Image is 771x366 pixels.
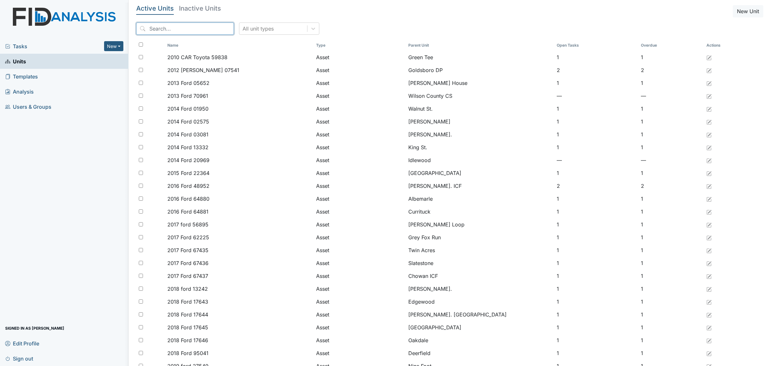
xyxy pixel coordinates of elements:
[406,334,554,347] td: Oakdale
[638,115,704,128] td: 1
[554,231,638,244] td: 1
[167,208,208,215] span: 2016 Ford 64881
[554,295,638,308] td: 1
[706,208,712,215] a: Edit
[638,154,704,167] td: —
[638,205,704,218] td: 1
[638,102,704,115] td: 1
[167,92,208,100] span: 2013 Ford 70961
[314,231,406,244] td: Asset
[167,156,209,164] span: 2014 Ford 20969
[554,205,638,218] td: 1
[167,105,208,113] span: 2014 Ford 01950
[406,167,554,179] td: [GEOGRAPHIC_DATA]
[554,282,638,295] td: 1
[554,270,638,282] td: 1
[314,141,406,154] td: Asset
[638,77,704,89] td: 1
[554,51,638,64] td: 1
[167,131,208,138] span: 2014 Ford 03081
[638,308,704,321] td: 1
[406,270,554,282] td: Chowan ICF
[167,195,209,203] span: 2016 Ford 64880
[706,195,712,203] a: Edit
[314,102,406,115] td: Asset
[314,89,406,102] td: Asset
[638,282,704,295] td: 1
[706,169,712,177] a: Edit
[5,102,51,112] span: Users & Groups
[406,231,554,244] td: Grey Fox Run
[406,154,554,167] td: Idlewood
[704,40,736,51] th: Actions
[638,89,704,102] td: —
[167,298,208,306] span: 2018 Ford 17643
[5,338,39,348] span: Edit Profile
[554,257,638,270] td: 1
[167,233,209,241] span: 2017 Ford 62225
[638,347,704,360] td: 1
[5,42,104,50] span: Tasks
[314,51,406,64] td: Asset
[167,53,227,61] span: 2010 CAR Toyota 59838
[638,64,704,77] td: 2
[706,336,712,344] a: Edit
[314,40,406,51] th: Toggle SortBy
[638,244,704,257] td: 1
[165,40,314,51] th: Toggle SortBy
[638,192,704,205] td: 1
[167,336,208,344] span: 2018 Ford 17646
[167,311,208,318] span: 2018 Ford 17644
[406,77,554,89] td: [PERSON_NAME] House
[314,308,406,321] td: Asset
[706,182,712,190] a: Edit
[136,5,174,12] h5: Active Units
[104,41,123,51] button: New
[638,321,704,334] td: 1
[406,115,554,128] td: [PERSON_NAME]
[706,66,712,74] a: Edit
[406,205,554,218] td: Currituck
[554,192,638,205] td: 1
[406,257,554,270] td: Slatestone
[706,311,712,318] a: Edit
[554,347,638,360] td: 1
[167,169,209,177] span: 2015 Ford 22364
[554,89,638,102] td: —
[706,349,712,357] a: Edit
[406,192,554,205] td: Albemarle
[314,154,406,167] td: Asset
[554,64,638,77] td: 2
[5,71,38,81] span: Templates
[314,244,406,257] td: Asset
[554,40,638,51] th: Toggle SortBy
[706,53,712,61] a: Edit
[406,179,554,192] td: [PERSON_NAME]. ICF
[554,321,638,334] td: 1
[638,295,704,308] td: 1
[638,128,704,141] td: 1
[406,51,554,64] td: Green Tee
[167,259,208,267] span: 2017 Ford 67436
[638,231,704,244] td: 1
[314,218,406,231] td: Asset
[706,324,712,331] a: Edit
[314,128,406,141] td: Asset
[314,282,406,295] td: Asset
[314,167,406,179] td: Asset
[554,154,638,167] td: —
[314,347,406,360] td: Asset
[638,167,704,179] td: 1
[167,118,209,125] span: 2014 Ford 02575
[406,89,554,102] td: Wilson County CS
[167,66,239,74] span: 2012 [PERSON_NAME] 07541
[638,179,704,192] td: 2
[314,270,406,282] td: Asset
[5,56,26,66] span: Units
[314,295,406,308] td: Asset
[314,77,406,89] td: Asset
[314,334,406,347] td: Asset
[706,246,712,254] a: Edit
[314,115,406,128] td: Asset
[638,141,704,154] td: 1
